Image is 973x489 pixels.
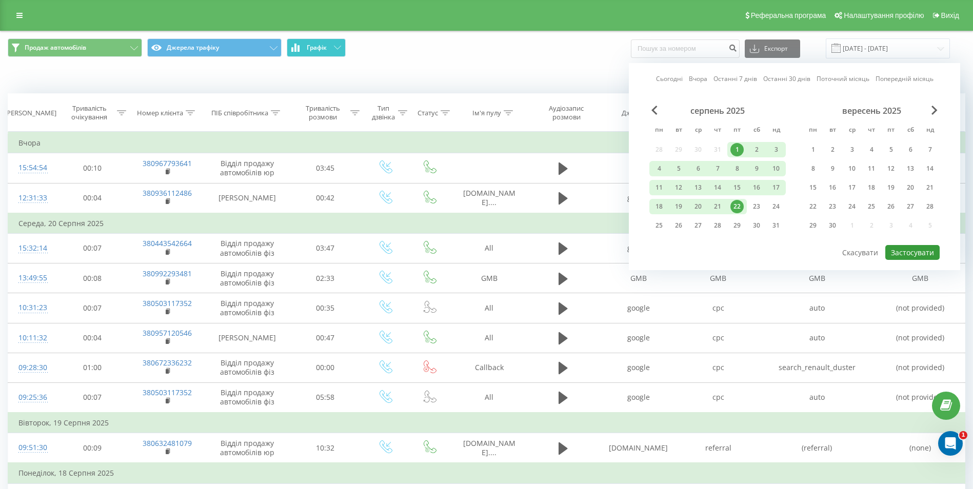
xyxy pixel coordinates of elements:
div: ср 17 вер 2025 р. [842,180,862,195]
div: 17 [845,181,859,194]
td: (not provided) [876,382,965,413]
div: 26 [884,200,898,213]
div: 1 [730,143,744,156]
div: пн 22 вер 2025 р. [803,199,823,214]
td: Середа, 20 Серпня 2025 [8,213,965,234]
div: сб 2 серп 2025 р. [747,142,766,157]
div: вт 23 вер 2025 р. [823,199,842,214]
div: 25 [865,200,878,213]
div: серпень 2025 [649,106,786,116]
a: 380632481079 [143,438,192,448]
div: сб 6 вер 2025 р. [901,142,920,157]
div: 8 [730,162,744,175]
div: 12:31:33 [18,188,45,208]
div: 18 [652,200,666,213]
div: 10:31:23 [18,298,45,318]
div: 4 [865,143,878,156]
div: 7 [711,162,724,175]
abbr: четвер [710,123,725,138]
td: cpc [678,293,758,323]
div: пн 11 серп 2025 р. [649,180,669,195]
td: 00:42 [288,183,362,213]
td: All [451,323,528,353]
div: сб 16 серп 2025 р. [747,180,766,195]
td: 00:07 [55,293,129,323]
td: auto [758,382,876,413]
div: чт 14 серп 2025 р. [708,180,727,195]
a: Останні 7 днів [713,74,757,84]
span: Графік [307,44,327,51]
div: 20 [904,181,917,194]
td: GMB [758,263,876,293]
div: 10 [769,162,783,175]
div: пт 29 серп 2025 р. [727,218,747,233]
abbr: вівторок [825,123,840,138]
td: 00:10 [55,153,129,183]
div: пт 26 вер 2025 р. [881,199,901,214]
div: пн 18 серп 2025 р. [649,199,669,214]
div: 5 [672,162,685,175]
div: 15:54:54 [18,158,45,178]
div: 6 [691,162,705,175]
div: нд 21 вер 2025 р. [920,180,940,195]
a: Останні 30 днів [763,74,810,84]
div: 12 [672,181,685,194]
abbr: неділя [922,123,938,138]
div: 09:28:30 [18,358,45,378]
span: Вихід [941,11,959,19]
td: 00:35 [288,293,362,323]
div: нд 3 серп 2025 р. [766,142,786,157]
button: Експорт [745,39,800,58]
div: ср 20 серп 2025 р. [688,199,708,214]
a: 380672336232 [143,358,192,368]
div: чт 4 вер 2025 р. [862,142,881,157]
td: referral [678,433,758,463]
div: 3 [845,143,859,156]
td: (referral) [758,433,876,463]
td: 00:09 [55,433,129,463]
div: 10:11:32 [18,328,45,348]
div: нд 28 вер 2025 р. [920,199,940,214]
div: 21 [923,181,937,194]
div: нд 24 серп 2025 р. [766,199,786,214]
td: GMB [678,263,758,293]
abbr: четвер [864,123,879,138]
div: 09:25:36 [18,388,45,407]
div: 15 [806,181,820,194]
div: 5 [884,143,898,156]
div: вт 9 вер 2025 р. [823,161,842,176]
div: 13 [904,162,917,175]
div: Тривалість розмови [297,104,348,121]
button: Скасувати [837,245,884,260]
td: [PERSON_NAME] [206,183,288,213]
div: 14 [923,162,937,175]
div: Джерело [622,109,650,117]
div: 11 [652,181,666,194]
div: Тривалість очікування [64,104,114,121]
td: 00:47 [288,323,362,353]
div: 24 [769,200,783,213]
td: cpc [678,382,758,413]
td: Вівторок, 19 Серпня 2025 [8,413,965,433]
input: Пошук за номером [631,39,740,58]
div: 12 [884,162,898,175]
a: 380967793641 [143,158,192,168]
td: google [599,183,678,213]
a: 380957120546 [143,328,192,338]
abbr: середа [690,123,706,138]
div: сб 9 серп 2025 р. [747,161,766,176]
div: 2 [750,143,763,156]
div: 7 [923,143,937,156]
div: 09:51:30 [18,438,45,458]
td: Відділ продажу автомобілів фіз [206,263,288,293]
div: 10 [845,162,859,175]
span: Продаж автомобілів [25,44,86,52]
iframe: Intercom live chat [938,431,963,456]
div: вт 30 вер 2025 р. [823,218,842,233]
td: GMB [876,263,965,293]
button: Графік [287,38,346,57]
td: 10:32 [288,433,362,463]
div: 15 [730,181,744,194]
div: [PERSON_NAME] [5,109,56,117]
div: 23 [750,200,763,213]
